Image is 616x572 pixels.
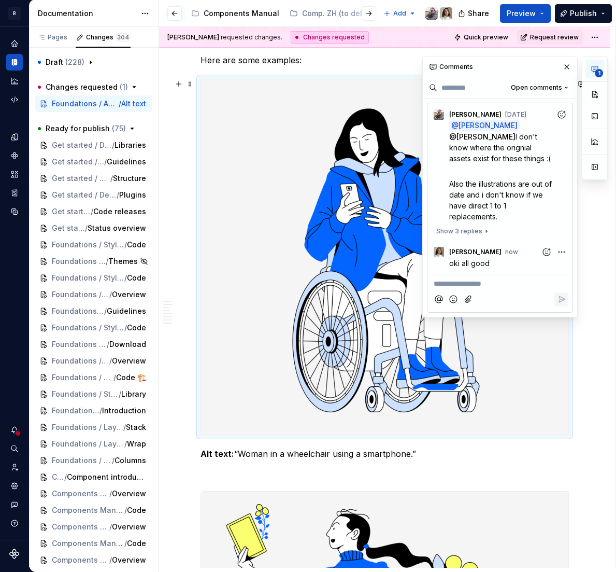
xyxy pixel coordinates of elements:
[6,496,23,513] button: Contact support
[52,339,107,350] span: Foundations / Styles / Typography
[570,8,597,19] span: Publish
[35,137,152,154] a: Get started / Design / Figma setup/Libraries
[119,389,121,399] span: /
[6,422,23,438] button: Notifications
[104,157,107,167] span: /
[6,129,23,145] div: Design tokens
[104,306,107,316] span: /
[35,270,152,286] a: Foundations / Styles / Spacing/Code
[35,54,152,71] button: Draft (228)
[109,339,146,350] span: Download
[109,489,112,499] span: /
[52,206,91,217] span: Get started / Changelog / Releases
[112,555,146,565] span: Overview
[555,4,612,23] button: Publish
[127,273,146,283] span: Code
[37,33,67,41] div: Pages
[167,33,282,41] span: requested changes.
[302,8,377,19] div: Comp. ZH (to delete)
[52,389,119,399] span: Foundations / Styles / Illustrations
[6,73,23,89] a: Analytics
[112,124,126,133] span: ( 75 )
[109,555,112,565] span: /
[112,140,114,150] span: /
[119,190,146,200] span: Plugins
[52,306,104,316] span: Foundations / Styles / Typography
[6,185,23,201] div: Storybook stories
[121,389,146,399] span: Library
[35,336,152,353] a: Foundations / Styles / Typography/Download
[393,9,406,18] span: Add
[52,273,124,283] span: Foundations / Styles / Spacing
[6,91,23,108] div: Code automation
[35,120,152,137] button: Ready for publish (75)
[110,173,113,184] span: /
[119,99,121,109] span: /
[6,166,23,183] a: Assets
[52,223,85,233] span: Get started / Changelog / Status
[35,187,152,203] a: Get started / Design / Figma setup/Plugins
[507,8,536,19] span: Preview
[35,353,152,369] a: Foundations / Styles / Iconography/Overview
[85,223,88,233] span: /
[52,538,124,549] span: Components Manual / Data display / Accordion 🏗️
[46,82,128,92] span: Changes requested
[109,289,112,300] span: /
[6,478,23,494] a: Settings
[52,422,123,433] span: Foundations / Layout
[52,472,64,482] span: Components Manual
[112,289,146,300] span: Overview
[108,256,138,267] span: Themes
[67,472,146,482] span: Component introduction
[114,140,146,150] span: Libraries
[8,7,21,20] div: R
[35,402,152,419] a: Foundations / Layout/Introduction
[114,455,146,466] span: Columns
[113,372,116,383] span: /
[517,30,583,45] button: Request review
[64,472,67,482] span: /
[127,538,146,549] span: Code
[200,448,569,460] p: “Woman in a wheelchair using a smartphone.”
[52,555,109,565] span: Components Manual / Data display / Avatar
[116,372,146,383] span: Code 🏗️
[35,485,152,502] a: Components Manual / Data display / Aside Info Block 🏗️/Overview
[126,422,146,433] span: Stack
[440,7,452,20] img: Sandrina pereira
[52,372,113,383] span: Foundations / Styles / Iconography
[109,522,112,532] span: /
[35,303,152,319] a: Foundations / Styles / Typography/Guidelines
[112,489,146,499] span: Overview
[93,206,146,217] span: Code releases
[380,6,419,21] button: Add
[107,339,109,350] span: /
[468,8,489,19] span: Share
[35,236,152,253] a: Foundations / Styles / Breakpoint/Code
[91,206,93,217] span: /
[453,4,496,23] button: Share
[6,35,23,52] a: Home
[112,522,146,532] span: Overview
[291,31,369,44] div: Changes requested
[35,170,152,187] a: Get started / Design / Figma setup/Structure
[52,190,117,200] span: Get started / Design / Figma setup
[127,323,146,333] span: Code
[121,99,146,109] span: Alt text
[52,439,124,449] span: Foundations / Layout
[117,190,119,200] span: /
[204,8,279,19] div: Components Manual
[6,440,23,457] button: Search ⌘K
[35,386,152,402] a: Foundations / Styles / Illustrations/Library
[124,439,127,449] span: /
[124,323,127,333] span: /
[451,30,513,45] button: Quick preview
[6,54,23,71] a: Documentation
[52,240,124,250] span: Foundations / Styles / Breakpoint
[113,173,146,184] span: Structure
